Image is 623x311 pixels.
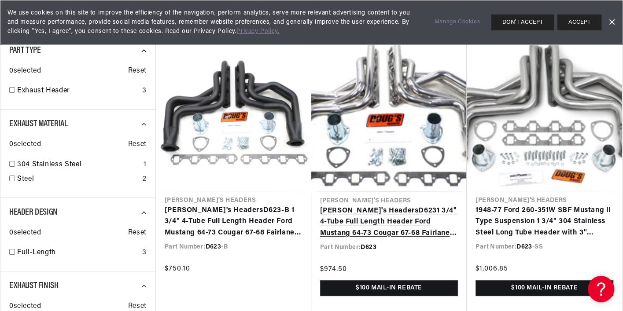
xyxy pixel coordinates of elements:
span: Exhaust Material [9,120,68,128]
span: Part Type [9,46,41,55]
a: Dismiss Banner [605,16,618,29]
span: Header Design [9,208,58,217]
span: Exhaust Finish [9,282,58,290]
a: Steel [17,174,139,185]
button: ACCEPT [557,15,601,30]
div: 1 [144,159,147,171]
span: We use cookies on this site to improve the efficiency of the navigation, perform analytics, serve... [7,8,422,36]
span: Reset [128,227,147,239]
a: 1948-77 Ford 260-351W SBF Mustang II Type Suspension 1 3/4" 304 Stainless Steel Long Tube Header ... [476,205,613,239]
div: 3 [142,247,147,259]
a: Full-Length [17,247,139,259]
a: Privacy Policy. [236,28,279,35]
span: 0 selected [9,139,41,150]
button: DON'T ACCEPT [491,15,554,30]
a: [PERSON_NAME]'s HeadersD623-B 1 3/4" 4-Tube Full Length Header Ford Mustang 64-73 Cougar 67-68 Fa... [165,205,302,239]
span: 0 selected [9,66,41,77]
span: Reset [128,66,147,77]
span: Reset [128,139,147,150]
div: 2 [143,174,147,185]
div: 3 [142,85,147,97]
a: Exhaust Header [17,85,139,97]
a: 304 Stainless Steel [17,159,140,171]
span: 0 selected [9,227,41,239]
a: Manage Cookies [435,18,480,27]
a: [PERSON_NAME]'s HeadersD6231 3/4" 4-Tube Full Length Header Ford Mustang 64-73 Cougar 67-68 Fairl... [320,205,458,239]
